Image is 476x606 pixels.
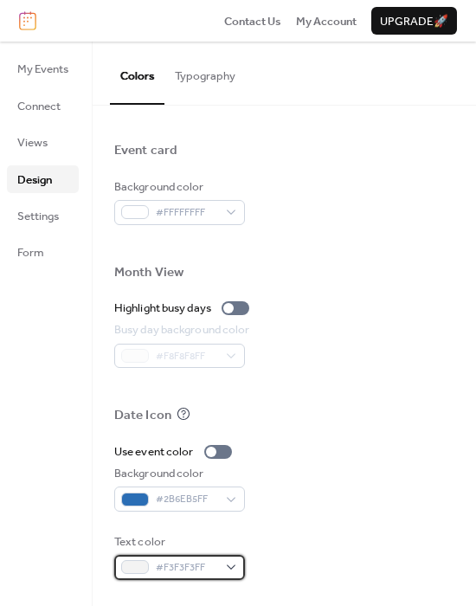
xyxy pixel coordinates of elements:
[7,92,79,119] a: Connect
[110,42,164,104] button: Colors
[296,12,357,29] a: My Account
[7,202,79,229] a: Settings
[114,178,241,196] div: Background color
[156,491,217,508] span: #2B6EB5FF
[164,42,246,102] button: Typography
[19,11,36,30] img: logo
[7,128,79,156] a: Views
[17,134,48,151] span: Views
[114,465,241,482] div: Background color
[17,244,44,261] span: Form
[371,7,457,35] button: Upgrade🚀
[380,13,448,30] span: Upgrade 🚀
[17,98,61,115] span: Connect
[114,300,211,317] div: Highlight busy days
[156,559,217,577] span: #F3F3F3FF
[114,533,241,551] div: Text color
[296,13,357,30] span: My Account
[114,142,177,159] div: Event card
[7,55,79,82] a: My Events
[114,443,194,461] div: Use event color
[224,13,281,30] span: Contact Us
[114,321,250,338] div: Busy day background color
[17,171,52,189] span: Design
[17,61,68,78] span: My Events
[17,208,59,225] span: Settings
[156,204,217,222] span: #FFFFFFFF
[114,407,171,424] div: Date Icon
[224,12,281,29] a: Contact Us
[114,264,183,281] div: Month View
[7,165,79,193] a: Design
[7,238,79,266] a: Form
